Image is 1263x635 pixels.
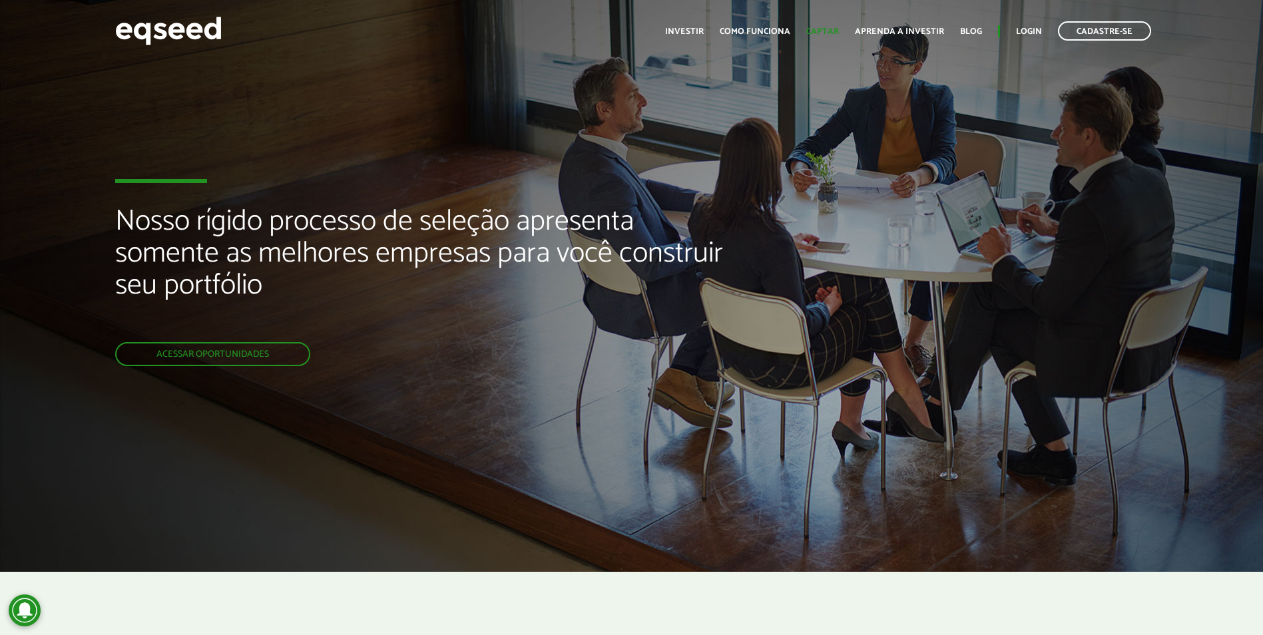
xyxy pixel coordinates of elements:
h2: Nosso rígido processo de seleção apresenta somente as melhores empresas para você construir seu p... [115,206,727,342]
a: Captar [806,27,839,36]
a: Aprenda a investir [855,27,944,36]
a: Acessar oportunidades [115,342,310,366]
a: Como funciona [720,27,790,36]
img: EqSeed [115,13,222,49]
a: Login [1016,27,1042,36]
a: Cadastre-se [1058,21,1151,41]
a: Blog [960,27,982,36]
a: Investir [665,27,704,36]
